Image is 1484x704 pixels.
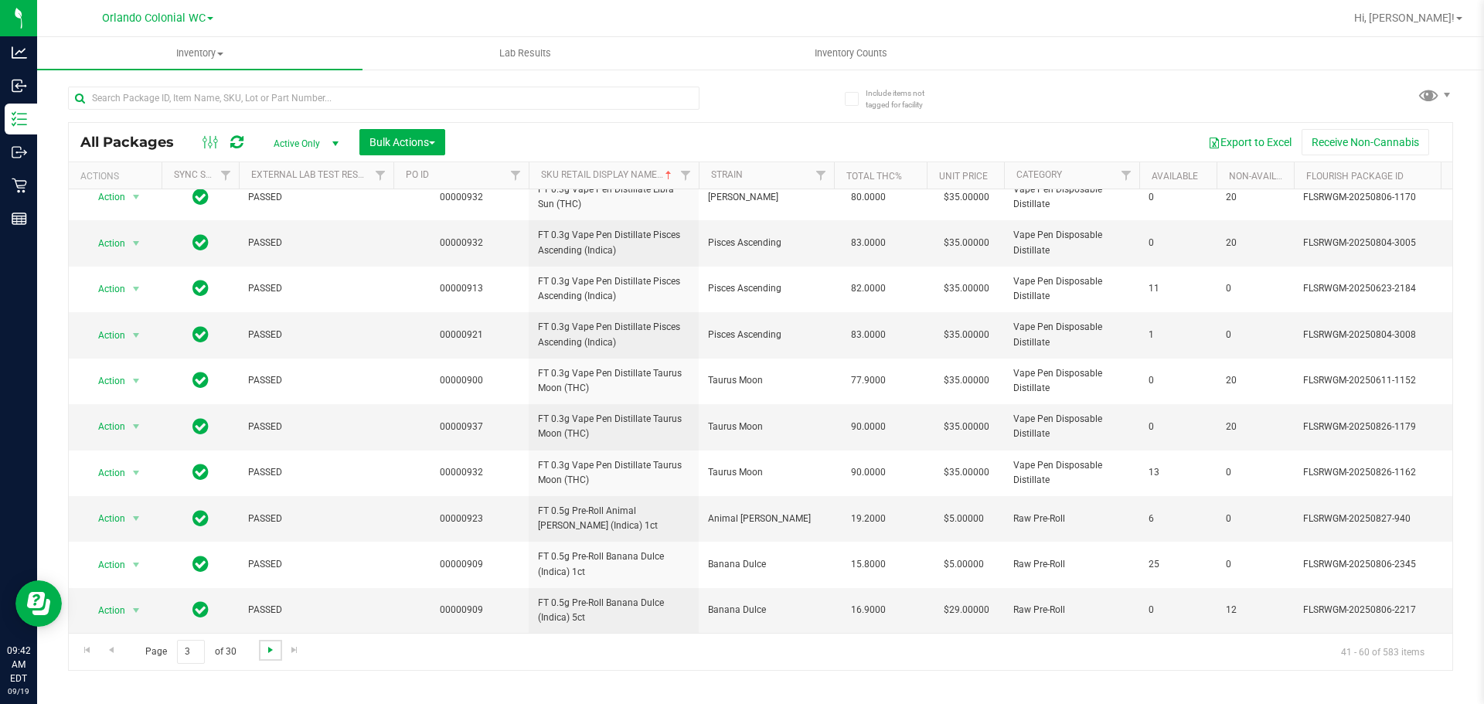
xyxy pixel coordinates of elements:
[939,171,988,182] a: Unit Price
[174,169,233,180] a: Sync Status
[936,508,992,530] span: $5.00000
[248,236,384,250] span: PASSED
[688,37,1013,70] a: Inventory Counts
[1013,366,1130,396] span: Vape Pen Disposable Distillate
[12,111,27,127] inline-svg: Inventory
[1013,182,1130,212] span: Vape Pen Disposable Distillate
[503,162,529,189] a: Filter
[1198,129,1302,155] button: Export to Excel
[538,228,689,257] span: FT 0.3g Vape Pen Distillate Pisces Ascending (Indica)
[213,162,239,189] a: Filter
[192,461,209,483] span: In Sync
[541,169,675,180] a: SKU Retail Display Name
[1226,557,1285,572] span: 0
[1114,162,1139,189] a: Filter
[248,373,384,388] span: PASSED
[936,599,997,621] span: $29.00000
[538,504,689,533] span: FT 0.5g Pre-Roll Animal [PERSON_NAME] (Indica) 1ct
[843,508,893,530] span: 19.2000
[1013,412,1130,441] span: Vape Pen Disposable Distillate
[1303,373,1455,388] span: FLSRWGM-20250611-1152
[100,640,122,661] a: Go to the previous page
[708,557,825,572] span: Banana Dulce
[708,603,825,617] span: Banana Dulce
[1303,465,1455,480] span: FLSRWGM-20250826-1162
[192,599,209,621] span: In Sync
[708,236,825,250] span: Pisces Ascending
[248,465,384,480] span: PASSED
[846,171,902,182] a: Total THC%
[84,600,126,621] span: Action
[936,324,997,346] span: $35.00000
[248,190,384,205] span: PASSED
[843,277,893,300] span: 82.0000
[538,549,689,579] span: FT 0.5g Pre-Roll Banana Dulce (Indica) 1ct
[80,171,155,182] div: Actions
[711,169,743,180] a: Strain
[708,190,825,205] span: [PERSON_NAME]
[440,375,483,386] a: 00000900
[12,45,27,60] inline-svg: Analytics
[37,46,362,60] span: Inventory
[440,283,483,294] a: 00000913
[248,512,384,526] span: PASSED
[248,557,384,572] span: PASSED
[1152,171,1198,182] a: Available
[936,369,997,392] span: $35.00000
[1013,512,1130,526] span: Raw Pre-Roll
[808,162,834,189] a: Filter
[127,462,146,484] span: select
[84,233,126,254] span: Action
[1226,373,1285,388] span: 20
[1013,320,1130,349] span: Vape Pen Disposable Distillate
[1149,190,1207,205] span: 0
[1226,603,1285,617] span: 12
[359,129,445,155] button: Bulk Actions
[1226,190,1285,205] span: 20
[1303,236,1455,250] span: FLSRWGM-20250804-3005
[127,370,146,392] span: select
[1354,12,1455,24] span: Hi, [PERSON_NAME]!
[15,580,62,627] iframe: Resource center
[538,274,689,304] span: FT 0.3g Vape Pen Distillate Pisces Ascending (Indica)
[132,640,249,664] span: Page of 30
[248,603,384,617] span: PASSED
[1303,328,1455,342] span: FLSRWGM-20250804-3008
[1013,458,1130,488] span: Vape Pen Disposable Distillate
[708,328,825,342] span: Pisces Ascending
[1303,512,1455,526] span: FLSRWGM-20250827-940
[1303,190,1455,205] span: FLSRWGM-20250806-1170
[440,513,483,524] a: 00000923
[251,169,373,180] a: External Lab Test Result
[936,186,997,209] span: $35.00000
[936,232,997,254] span: $35.00000
[1303,603,1455,617] span: FLSRWGM-20250806-2217
[192,553,209,575] span: In Sync
[538,182,689,212] span: FT 0.3g Vape Pen Distillate Libra Sun (THC)
[80,134,189,151] span: All Packages
[84,554,126,576] span: Action
[192,324,209,345] span: In Sync
[843,369,893,392] span: 77.9000
[406,169,429,180] a: PO ID
[1016,169,1062,180] a: Category
[936,553,992,576] span: $5.00000
[84,278,126,300] span: Action
[127,278,146,300] span: select
[84,370,126,392] span: Action
[248,420,384,434] span: PASSED
[127,186,146,208] span: select
[84,462,126,484] span: Action
[440,192,483,202] a: 00000932
[1226,465,1285,480] span: 0
[440,604,483,615] a: 00000909
[538,412,689,441] span: FT 0.3g Vape Pen Distillate Taurus Moon (THC)
[440,329,483,340] a: 00000921
[538,320,689,349] span: FT 0.3g Vape Pen Distillate Pisces Ascending (Indica)
[708,465,825,480] span: Taurus Moon
[1306,171,1404,182] a: Flourish Package ID
[1149,281,1207,296] span: 11
[127,325,146,346] span: select
[192,277,209,299] span: In Sync
[1149,465,1207,480] span: 13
